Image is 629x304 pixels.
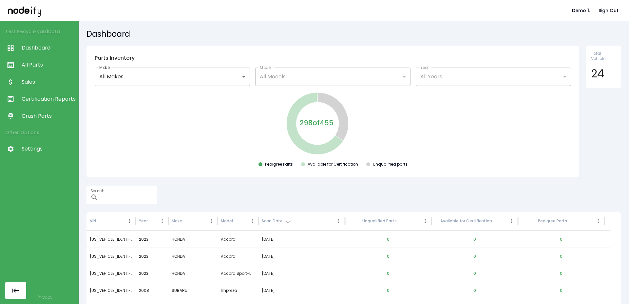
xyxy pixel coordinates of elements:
div: Available for Certification [308,162,358,167]
button: Year column menu [158,216,167,226]
div: 2023 [136,248,168,265]
button: Unqualified Parts column menu [421,216,430,226]
div: 2008 [136,282,168,299]
div: Unqualified parts [373,162,408,167]
div: Year [139,218,148,224]
span: Settings [22,145,75,153]
div: JF1GH61618G821730 [86,282,136,299]
h6: Parts Inventory [95,54,571,62]
h4: 24 [591,67,616,80]
div: Make [172,218,182,224]
div: 1HGCY2F77PA029524 [86,231,136,248]
button: Demo 1. [569,5,593,17]
div: [DATE] [262,248,342,265]
div: [DATE] [262,265,342,282]
div: Pedigree Parts [265,162,293,167]
button: 0 [382,249,395,264]
button: Sort [568,216,577,226]
button: 0 [468,249,481,264]
img: nodeify [8,4,41,16]
div: HONDA [168,248,218,265]
span: Certification Reports [22,95,75,103]
h5: Dashboard [86,29,621,39]
label: Search [90,188,104,193]
div: VIN [90,218,96,224]
button: Sort [283,216,293,226]
button: 0 [382,283,395,298]
div: All Makes [95,68,250,86]
button: Sort [97,216,106,226]
div: HONDA [168,231,218,248]
button: Pedigree Parts column menu [594,216,603,226]
div: All Years [416,68,571,86]
button: VIN column menu [125,216,134,226]
button: Sort [148,216,158,226]
span: Sales [22,78,75,86]
button: 0 [468,266,481,281]
label: Year [420,65,429,70]
div: All Models [255,68,410,86]
label: Make [99,65,110,70]
button: 0 [468,283,481,298]
button: Sort [397,216,407,226]
button: Make column menu [207,216,216,226]
button: Sort [234,216,243,226]
div: 1HGCY2F77PA029524 [86,265,136,282]
div: [DATE] [262,231,342,248]
button: Sort [493,216,502,226]
span: Dashboard [22,44,75,52]
button: 0 [382,266,395,281]
button: Scan Date column menu [334,216,343,226]
span: Crush Parts [22,112,75,120]
a: Privacy [37,294,52,300]
div: Model [221,218,233,224]
span: Total Vehicles [591,51,616,61]
label: Model [260,65,272,70]
div: Scan Date [262,218,283,224]
div: 2023 [136,265,168,282]
div: [DATE] [262,282,342,299]
span: All Parts [22,61,75,69]
button: Model column menu [248,216,257,226]
div: Accord [218,248,258,265]
button: 0 [382,232,395,247]
button: 0 [468,232,481,247]
div: Accord Sport-L [218,265,258,282]
div: Impreza [218,282,258,299]
div: Pedigree Parts [538,218,567,224]
div: Accord [218,231,258,248]
p: 298 of 455 [300,118,334,128]
div: 1HGCY2F77PA029524 [86,248,136,265]
button: Sign Out [596,5,621,17]
div: 2023 [136,231,168,248]
div: Unqualified Parts [362,218,397,224]
div: HONDA [168,265,218,282]
div: Available for Certification [440,218,492,224]
div: SUBARU [168,282,218,299]
button: Sort [183,216,192,226]
button: Available for Certification column menu [507,216,516,226]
